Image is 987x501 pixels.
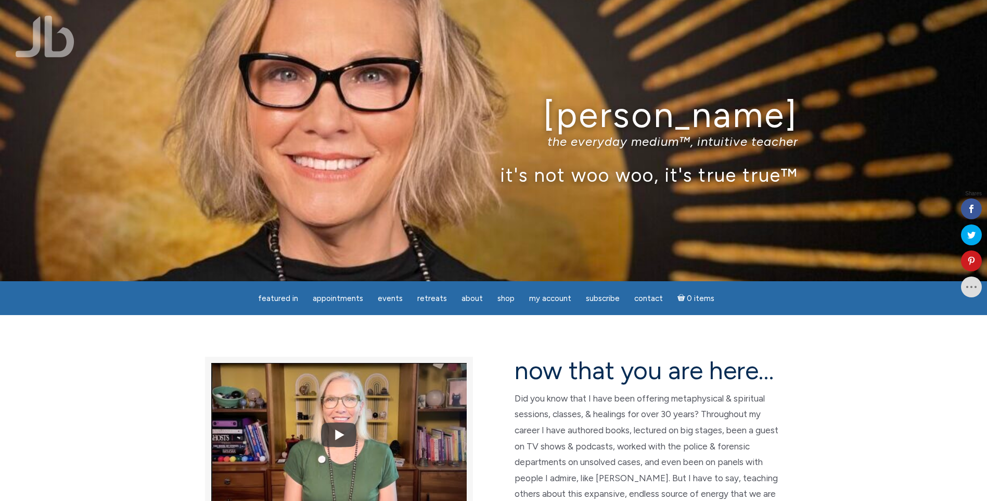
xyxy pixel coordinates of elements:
a: Contact [628,289,669,309]
a: Cart0 items [671,287,721,309]
span: Shop [497,294,515,303]
span: Events [378,294,403,303]
a: featured in [252,289,304,309]
span: Retreats [417,294,447,303]
img: Jamie Butler. The Everyday Medium [16,16,74,57]
span: 0 items [687,295,714,303]
span: Appointments [313,294,363,303]
h2: now that you are here… [515,357,783,384]
span: My Account [529,294,571,303]
span: Shares [965,191,982,196]
a: Subscribe [580,289,626,309]
a: My Account [523,289,578,309]
a: Shop [491,289,521,309]
a: About [455,289,489,309]
a: Events [371,289,409,309]
span: About [462,294,483,303]
a: Retreats [411,289,453,309]
span: Subscribe [586,294,620,303]
i: Cart [677,294,687,303]
span: Contact [634,294,663,303]
h1: [PERSON_NAME] [189,95,798,134]
p: it's not woo woo, it's true true™ [189,164,798,186]
p: the everyday medium™, intuitive teacher [189,134,798,149]
span: featured in [258,294,298,303]
a: Appointments [306,289,369,309]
